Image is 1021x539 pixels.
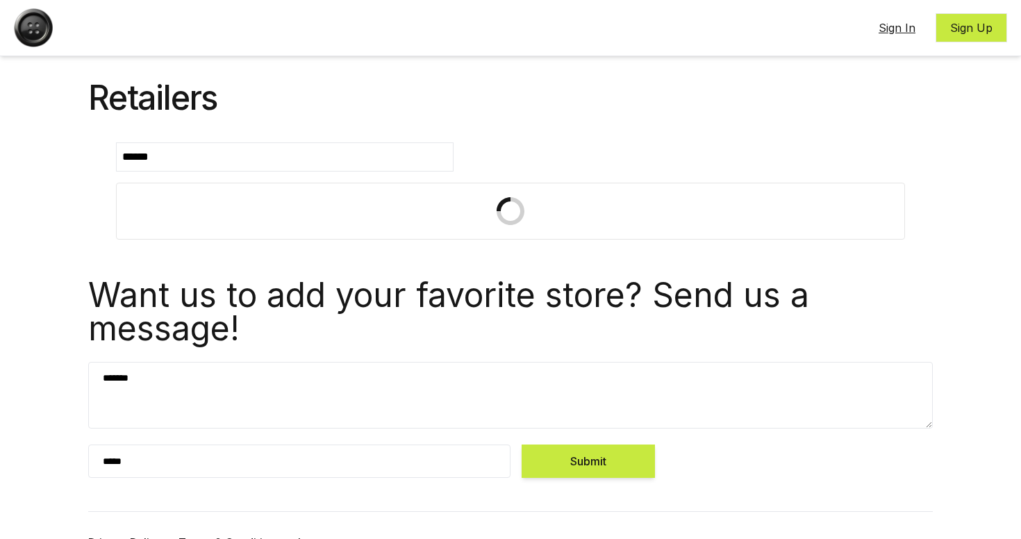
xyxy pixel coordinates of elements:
button: Sign In [864,13,930,42]
button: Submit [522,445,655,478]
div: Want us to add your favorite store? Send us a message! [88,262,933,362]
div: Retailers [88,65,933,131]
img: Button Logo [14,8,53,47]
div: Submit [536,453,641,470]
button: Sign Up [936,13,1007,42]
